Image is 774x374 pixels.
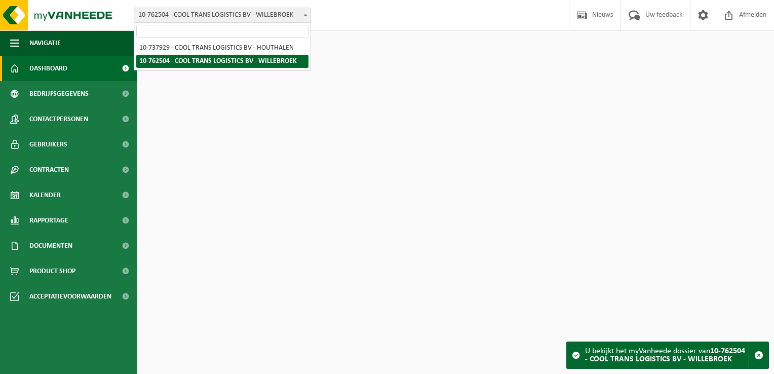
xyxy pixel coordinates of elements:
[134,8,311,23] span: 10-762504 - COOL TRANS LOGISTICS BV - WILLEBROEK
[29,81,89,106] span: Bedrijfsgegevens
[29,284,111,309] span: Acceptatievoorwaarden
[29,56,67,81] span: Dashboard
[29,30,61,56] span: Navigatie
[29,132,67,157] span: Gebruikers
[29,106,88,132] span: Contactpersonen
[29,258,75,284] span: Product Shop
[585,342,749,368] div: U bekijkt het myVanheede dossier van
[585,347,745,363] strong: 10-762504 - COOL TRANS LOGISTICS BV - WILLEBROEK
[29,233,72,258] span: Documenten
[136,42,308,55] li: 10-737929 - COOL TRANS LOGISTICS BV - HOUTHALEN
[29,208,68,233] span: Rapportage
[136,55,308,68] li: 10-762504 - COOL TRANS LOGISTICS BV - WILLEBROEK
[134,8,311,22] span: 10-762504 - COOL TRANS LOGISTICS BV - WILLEBROEK
[29,157,69,182] span: Contracten
[29,182,61,208] span: Kalender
